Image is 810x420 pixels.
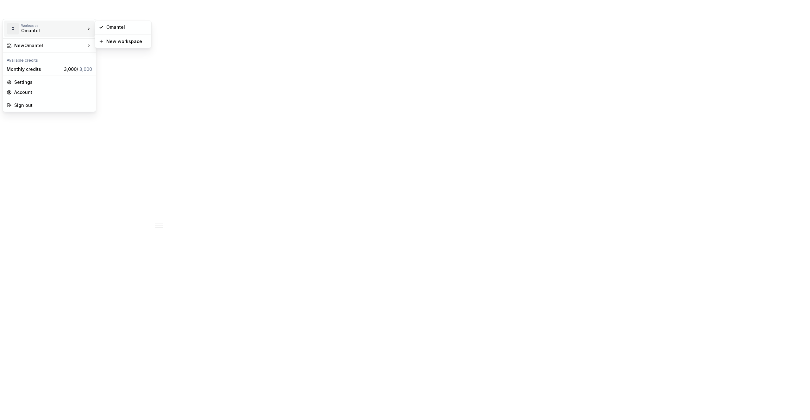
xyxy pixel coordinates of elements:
div: O [7,23,19,34]
div: NewOmantel [14,42,86,49]
div: New workspace [106,38,147,45]
div: Omantel [21,28,75,34]
div: Account [14,89,92,96]
span: 3,000 [79,66,92,72]
div: Workspace [21,24,86,28]
span: 3,000 / [64,66,92,72]
div: Monthly credits [7,66,61,72]
div: Available credits [4,54,95,64]
div: Sign out [14,102,92,108]
div: Omantel [106,24,147,30]
div: Settings [14,79,92,85]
